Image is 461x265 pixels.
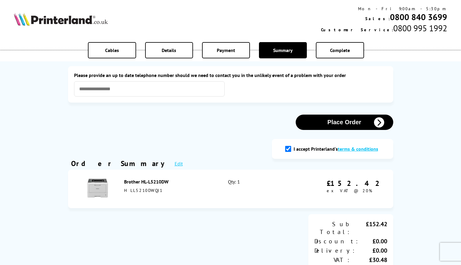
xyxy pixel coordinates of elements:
[351,256,387,264] div: £30.48
[273,47,293,53] span: Summary
[365,16,390,21] span: Sales:
[294,146,381,152] label: I accept Printerland's
[321,6,447,11] div: Mon - Fri 9:00am - 5:30pm
[327,188,372,193] span: ex VAT @ 20%
[321,27,393,32] span: Customer Service:
[314,237,359,245] div: Discount:
[314,256,351,264] div: VAT:
[124,179,215,185] div: Brother HL-L5210DW
[162,47,176,53] span: Details
[296,115,393,130] button: Place Order
[87,178,108,199] img: Brother HL-L5210DW
[359,237,387,245] div: £0.00
[175,161,183,167] a: Edit
[124,188,215,193] div: HLL5210DWQJ1
[356,247,387,254] div: £0.00
[314,247,356,254] div: Delivery:
[105,47,119,53] span: Cables
[338,146,378,152] a: modal_tc
[71,159,169,168] div: Order Summary
[74,72,387,78] label: Please provide an up to date telephone number should we need to contact you in the unlikely event...
[314,220,351,236] div: Sub Total:
[14,13,108,26] img: Printerland Logo
[217,47,235,53] span: Payment
[228,179,290,199] div: Qty: 1
[351,220,387,236] div: £152.42
[327,179,384,188] div: £152.42
[330,47,350,53] span: Complete
[393,23,447,34] span: 0800 995 1992
[390,11,447,23] a: 0800 840 3699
